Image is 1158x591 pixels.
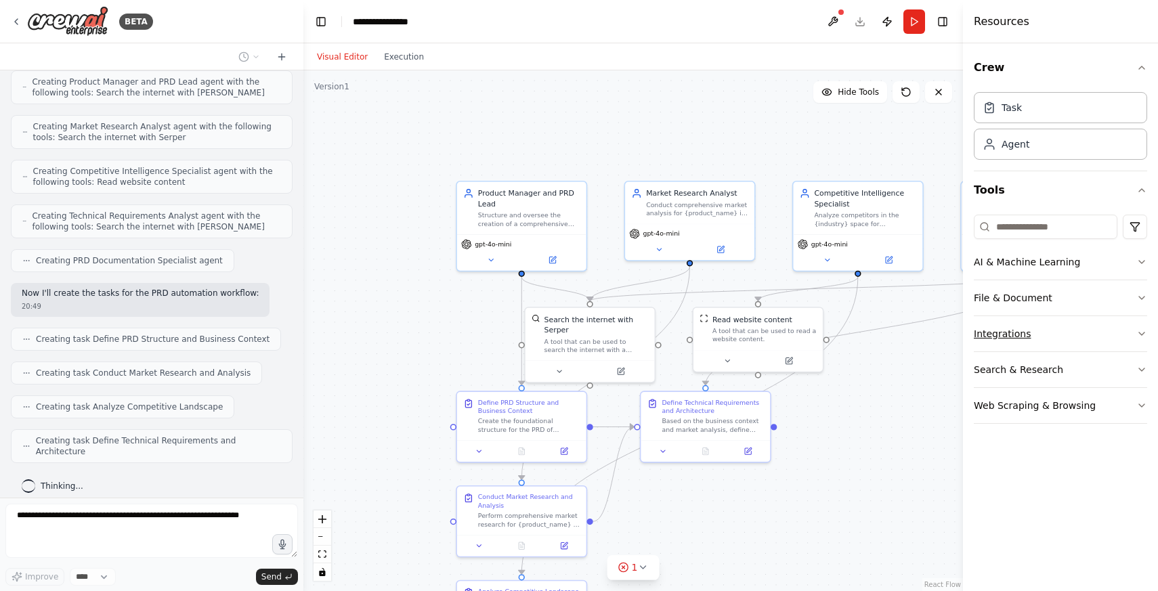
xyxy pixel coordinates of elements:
div: Define PRD Structure and Business ContextCreate the foundational structure for the PRD of {produc... [456,391,587,462]
div: React Flow controls [314,510,331,581]
div: Structure and oversee the creation of a comprehensive Product Requirements Document for {product_... [478,211,580,228]
button: Web Scraping & Browsing [974,388,1147,423]
button: Open in side panel [730,445,766,458]
g: Edge from 44c43c5b-c37e-427b-b674-473e86c116af to 45439a3b-3993-49ac-9308-cf659c748ec0 [516,277,863,574]
button: Open in side panel [523,254,582,267]
span: Creating Competitive Intelligence Specialist agent with the following tools: Read website content [33,166,281,188]
span: Creating Market Research Analyst agent with the following tools: Search the internet with Serper [33,121,281,143]
button: Hide Tools [813,81,887,103]
button: No output available [499,445,544,458]
button: 1 [607,555,660,580]
div: Crew [974,87,1147,171]
g: Edge from e887e98f-536d-4259-811f-4d43a2cc3d7c to 730af377-fde9-4672-902b-e30d12a05811 [584,266,695,301]
h4: Resources [974,14,1029,30]
button: Send [256,569,298,585]
img: Logo [27,6,108,37]
div: Market Research AnalystConduct comprehensive market analysis for {product_name} in the {industry}... [624,181,756,261]
div: Market Research Analyst [646,188,748,199]
div: Competitive Intelligence SpecialistAnalyze competitors in the {industry} space for {product_name}... [792,181,924,271]
div: Competitive Intelligence Specialist [814,188,916,209]
div: Create the foundational structure for the PRD of {product_name} in the {industry} industry. Defin... [478,417,580,434]
button: Switch to previous chat [233,49,265,65]
div: Define Technical Requirements and ArchitectureBased on the business context and market analysis, ... [640,391,771,462]
img: SerperDevTool [532,314,540,322]
button: zoom out [314,528,331,546]
span: gpt-4o-mini [475,240,511,248]
span: Creating task Define PRD Structure and Business Context [36,334,270,345]
button: Crew [974,49,1147,87]
g: Edge from 338048d6-199a-40f4-9088-9986d83275be to 730af377-fde9-4672-902b-e30d12a05811 [584,277,1031,301]
span: Thinking... [41,481,83,491]
button: Hide left sidebar [312,12,330,31]
button: Open in side panel [859,254,918,267]
div: Based on the business context and market analysis, define comprehensive technical requirements fo... [662,417,764,434]
div: Perform comprehensive market research for {product_name} in the {industry} space. Analyze market ... [478,512,580,529]
div: A tool that can be used to read a website content. [712,327,817,344]
span: Creating PRD Documentation Specialist agent [36,255,223,266]
button: Click to speak your automation idea [272,534,293,554]
span: Creating task Define Technical Requirements and Architecture [36,435,281,457]
div: Analyze competitors in the {industry} space for {product_name}, identifying their strengths, weak... [814,211,916,228]
div: Define PRD Structure and Business Context [478,398,580,415]
button: fit view [314,546,331,563]
g: Edge from 8c6720eb-1930-406b-b54b-c047e961a1f5 to 3d1d02fc-c7b9-4d4e-afd7-6f60d0eb5fa6 [593,422,635,433]
div: Conduct Market Research and Analysis [478,493,580,510]
g: Edge from 44c43c5b-c37e-427b-b674-473e86c116af to 3e9bafc8-d953-46d9-b79a-1caf5c3670a6 [753,277,863,301]
div: Product Manager and PRD Lead [478,188,580,209]
button: Open in side panel [691,243,750,256]
g: Edge from 4c47b5d6-4422-415a-a32e-8922b1c85e96 to 730af377-fde9-4672-902b-e30d12a05811 [516,277,595,301]
button: Execution [376,49,432,65]
button: Integrations [974,316,1147,351]
div: Version 1 [314,81,349,92]
span: Improve [25,571,58,582]
button: zoom in [314,510,331,528]
span: 1 [632,561,638,574]
div: Conduct Market Research and AnalysisPerform comprehensive market research for {product_name} in t... [456,485,587,557]
button: AI & Machine Learning [974,244,1147,280]
button: No output available [499,540,544,552]
span: Send [261,571,282,582]
a: React Flow attribution [924,581,961,588]
button: Improve [5,568,64,586]
g: Edge from e887e98f-536d-4259-811f-4d43a2cc3d7c to aff46755-7c44-4637-bb0d-592ea52073e3 [516,266,695,479]
g: Edge from 338048d6-199a-40f4-9088-9986d83275be to 3d1d02fc-c7b9-4d4e-afd7-6f60d0eb5fa6 [700,277,1031,385]
div: A tool that can be used to search the internet with a search_query. Supports different search typ... [544,337,649,354]
span: Creating task Conduct Market Research and Analysis [36,368,251,378]
div: Agent [1002,137,1029,151]
div: BETA [119,14,153,30]
button: No output available [683,445,728,458]
button: Visual Editor [309,49,376,65]
g: Edge from aff46755-7c44-4637-bb0d-592ea52073e3 to 3d1d02fc-c7b9-4d4e-afd7-6f60d0eb5fa6 [593,422,635,527]
div: Task [1002,101,1022,114]
button: Tools [974,171,1147,209]
nav: breadcrumb [353,15,423,28]
span: Creating task Analyze Competitive Landscape [36,401,223,412]
div: Tools [974,209,1147,435]
g: Edge from 4c47b5d6-4422-415a-a32e-8922b1c85e96 to 8c6720eb-1930-406b-b54b-c047e961a1f5 [516,277,527,385]
div: 20:49 [22,301,259,311]
button: Open in side panel [546,540,582,552]
div: Define Technical Requirements and Architecture [662,398,764,415]
span: Creating Product Manager and PRD Lead agent with the following tools: Search the internet with [P... [32,76,281,98]
div: Read website content [712,314,792,325]
div: Conduct comprehensive market analysis for {product_name} in the {industry} space, identifying tar... [646,200,748,217]
img: ScrapeWebsiteTool [700,314,708,322]
button: Search & Research [974,352,1147,387]
button: Open in side panel [759,355,819,368]
button: File & Document [974,280,1147,315]
button: Open in side panel [546,445,582,458]
span: Hide Tools [838,87,879,97]
div: SerperDevToolSearch the internet with SerperA tool that can be used to search the internet with a... [524,307,656,383]
span: gpt-4o-mini [643,229,679,238]
span: Creating Technical Requirements Analyst agent with the following tools: Search the internet with ... [32,211,281,232]
div: Product Manager and PRD LeadStructure and oversee the creation of a comprehensive Product Require... [456,181,587,271]
button: Hide right sidebar [933,12,952,31]
div: Search the internet with Serper [544,314,649,335]
div: ScrapeWebsiteToolRead website contentA tool that can be used to read a website content. [692,307,823,372]
button: toggle interactivity [314,563,331,581]
p: Now I'll create the tasks for the PRD automation workflow: [22,288,259,299]
button: Start a new chat [271,49,293,65]
span: gpt-4o-mini [811,240,848,248]
button: Open in side panel [591,365,651,378]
